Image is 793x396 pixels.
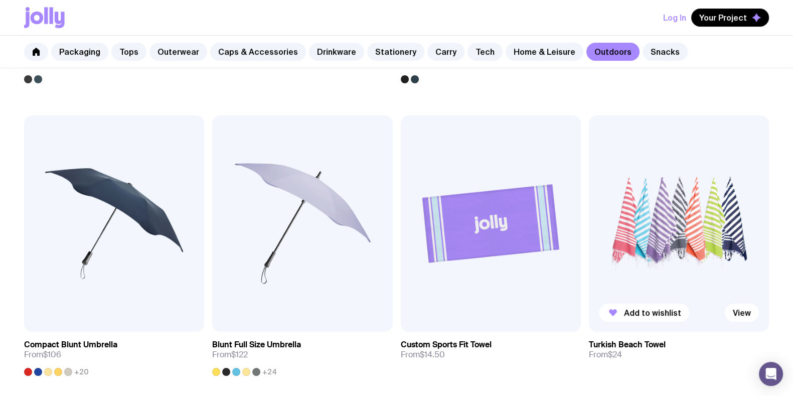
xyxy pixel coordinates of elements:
a: Outerwear [149,43,207,61]
span: From [24,350,61,360]
span: $122 [231,349,248,360]
span: $24 [608,349,622,360]
span: Your Project [699,13,747,23]
span: $14.50 [420,349,445,360]
a: View [725,304,759,322]
h3: Compact Blunt Umbrella [24,340,117,350]
a: Tech [467,43,503,61]
a: Custom Sports Fit TowelFrom$14.50 [401,332,581,368]
span: Add to wishlist [624,308,681,318]
a: Caps & Accessories [210,43,306,61]
span: +20 [74,368,89,376]
a: Carry [427,43,464,61]
a: Home & Leisure [506,43,583,61]
span: From [212,350,248,360]
span: +24 [262,368,277,376]
a: Outdoors [586,43,640,61]
a: Snacks [643,43,688,61]
h3: Blunt Full Size Umbrella [212,340,301,350]
button: Add to wishlist [599,304,689,322]
a: Compact Blunt UmbrellaFrom$106+20 [24,332,204,376]
span: From [589,350,622,360]
span: From [401,350,445,360]
a: Turkish Beach TowelFrom$24 [589,332,769,368]
div: Open Intercom Messenger [759,362,783,386]
span: $106 [43,349,61,360]
a: Tops [111,43,146,61]
a: Drinkware [309,43,364,61]
h3: Turkish Beach Towel [589,340,666,350]
button: Log In [663,9,686,27]
h3: Custom Sports Fit Towel [401,340,492,350]
a: Stationery [367,43,424,61]
a: Blunt Full Size UmbrellaFrom$122+24 [212,332,392,376]
button: Your Project [691,9,769,27]
a: Packaging [51,43,108,61]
